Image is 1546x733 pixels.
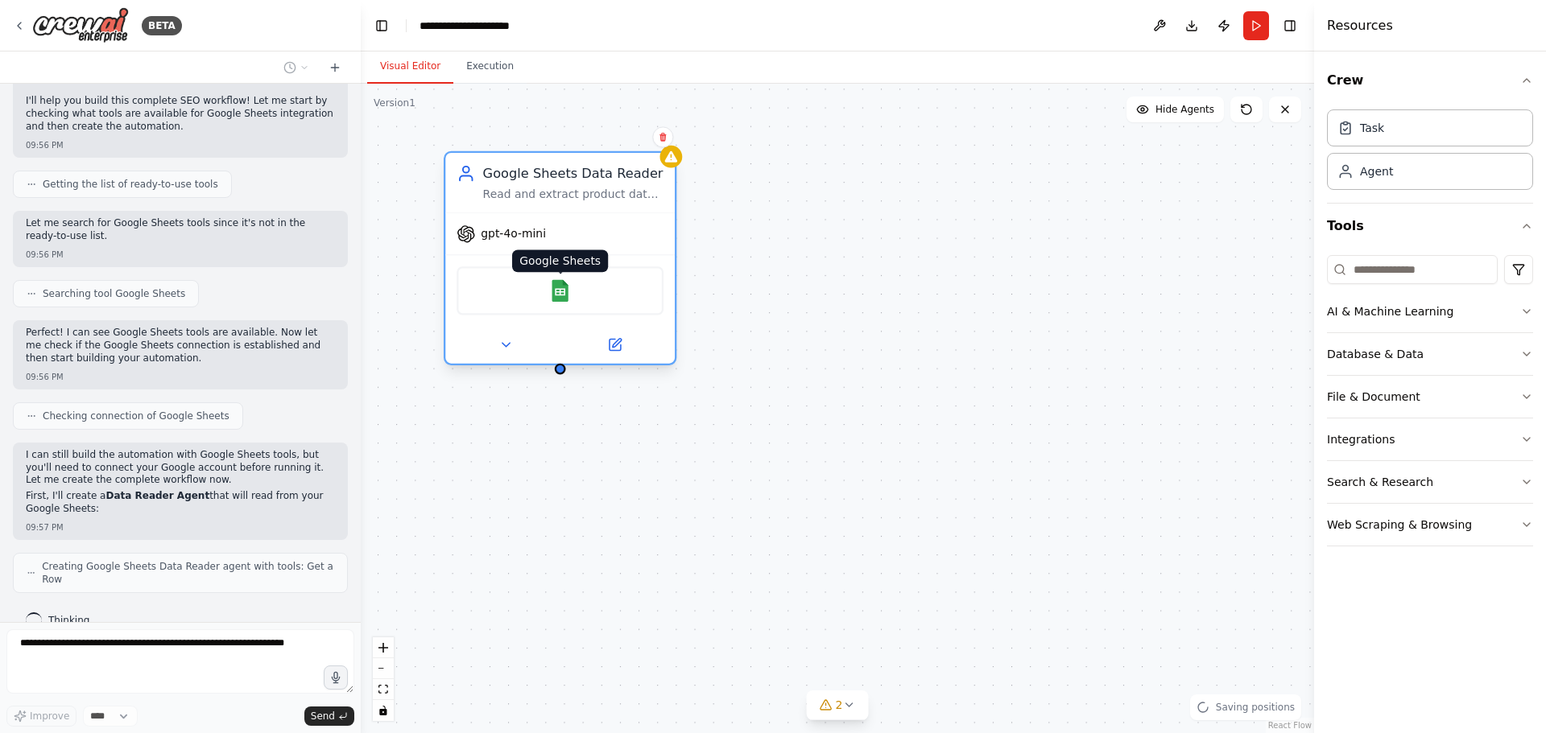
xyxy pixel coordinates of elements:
span: 2 [836,697,843,713]
button: Hide Agents [1126,97,1224,122]
div: Web Scraping & Browsing [1327,517,1472,533]
div: Google Sheets Data ReaderRead and extract product data from the specified Google Sheets spreadshe... [444,154,676,369]
button: Start a new chat [322,58,348,77]
button: zoom out [373,658,394,679]
div: AI & Machine Learning [1327,303,1453,319]
div: BETA [142,16,182,35]
div: Read and extract product data from the specified Google Sheets spreadsheet, providing each row wi... [483,187,664,202]
button: Integrations [1327,418,1533,460]
div: Tools [1327,249,1533,559]
span: Send [311,710,335,723]
div: Agent [1360,163,1393,179]
button: Execution [453,50,527,84]
span: Saving positions [1216,701,1295,714]
span: Hide Agents [1155,103,1214,116]
div: 09:56 PM [26,371,335,383]
button: toggle interactivity [373,700,394,721]
button: Visual Editor [367,50,453,84]
button: Tools [1327,204,1533,249]
p: I'll help you build this complete SEO workflow! Let me start by checking what tools are available... [26,95,335,133]
div: React Flow controls [373,637,394,721]
button: Open in side panel [562,334,668,356]
div: Crew [1327,103,1533,203]
button: Web Scraping & Browsing [1327,504,1533,546]
div: 09:56 PM [26,249,335,261]
div: Task [1360,120,1384,136]
button: Database & Data [1327,333,1533,375]
div: Version 1 [374,97,415,109]
a: React Flow attribution [1268,721,1312,730]
button: File & Document [1327,376,1533,418]
button: Send [304,706,354,726]
p: Let me search for Google Sheets tools since it's not in the ready-to-use list. [26,217,335,242]
span: Creating Google Sheets Data Reader agent with tools: Get a Row [42,560,334,586]
img: Logo [32,7,129,43]
button: fit view [373,679,394,700]
button: Crew [1327,58,1533,103]
button: Hide left sidebar [370,14,393,37]
strong: Data Reader Agent [105,490,209,501]
img: Google Sheets [549,279,572,302]
span: Improve [30,710,69,723]
span: Searching tool Google Sheets [43,287,185,300]
button: Search & Research [1327,461,1533,503]
button: Switch to previous chat [277,58,316,77]
div: Integrations [1327,431,1395,447]
div: Database & Data [1327,346,1424,362]
button: Click to speak your automation idea [324,665,348,690]
button: 2 [807,690,869,720]
div: Google Sheets Data Reader [483,164,664,183]
div: 09:56 PM [26,139,335,151]
button: AI & Machine Learning [1327,290,1533,332]
div: 09:57 PM [26,521,335,533]
div: File & Document [1327,389,1420,405]
button: Delete node [652,126,673,147]
p: Perfect! I can see Google Sheets tools are available. Now let me check if the Google Sheets conne... [26,327,335,364]
button: zoom in [373,637,394,658]
span: Checking connection of Google Sheets [43,410,229,422]
span: Getting the list of ready-to-use tools [43,178,218,191]
div: Search & Research [1327,474,1433,490]
span: Thinking... [48,614,99,627]
button: Hide right sidebar [1279,14,1301,37]
nav: breadcrumb [420,18,539,34]
h4: Resources [1327,16,1393,35]
button: Improve [6,706,76,727]
p: I can still build the automation with Google Sheets tools, but you'll need to connect your Google... [26,449,335,487]
p: First, I'll create a that will read from your Google Sheets: [26,490,335,515]
span: gpt-4o-mini [481,227,546,242]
